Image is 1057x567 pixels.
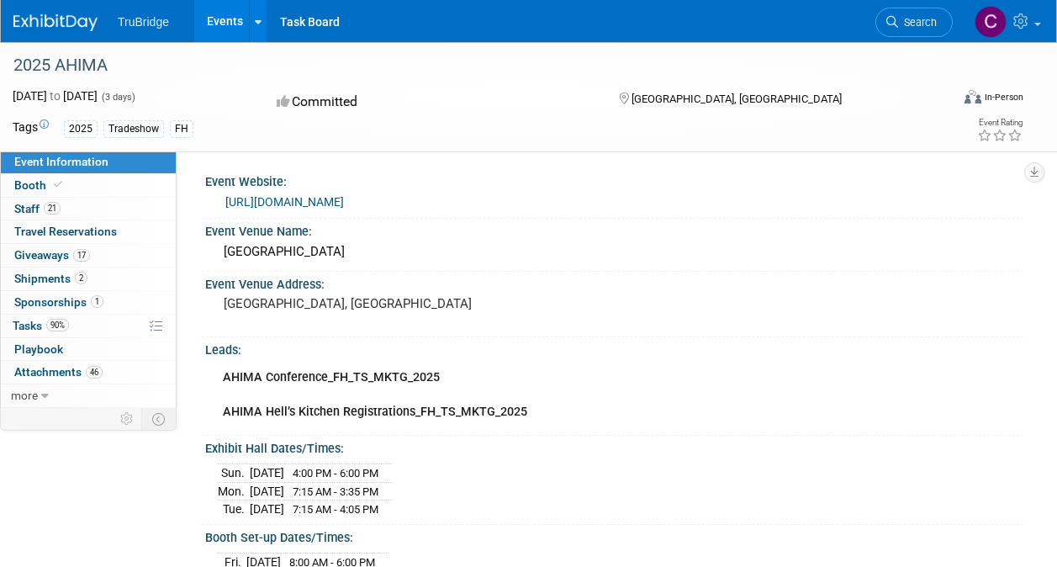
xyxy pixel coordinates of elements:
a: Giveaways17 [1,244,176,267]
span: [DATE] [DATE] [13,89,98,103]
a: Booth [1,174,176,197]
img: ExhibitDay [13,14,98,31]
td: Sun. [218,464,250,483]
td: Personalize Event Tab Strip [113,408,142,430]
a: Travel Reservations [1,220,176,243]
div: Booth Set-up Dates/Times: [205,525,1023,546]
span: to [47,89,63,103]
a: Tasks90% [1,315,176,337]
a: Sponsorships1 [1,291,176,314]
span: TruBridge [118,15,169,29]
td: Toggle Event Tabs [142,408,177,430]
div: Event Format [876,87,1023,113]
div: In-Person [984,91,1023,103]
b: AHIMA Conference_FH_TS_MKTG_2025 [223,370,440,384]
span: Tasks [13,319,69,332]
div: Event Venue Address: [205,272,1023,293]
span: Search [898,16,937,29]
i: Booth reservation complete [54,180,62,189]
span: 4:00 PM - 6:00 PM [293,467,378,480]
a: [URL][DOMAIN_NAME] [225,195,344,209]
span: Playbook [14,342,63,356]
a: Attachments46 [1,361,176,384]
a: Event Information [1,151,176,173]
span: Booth [14,178,66,192]
div: Tradeshow [103,120,164,138]
div: Committed [272,87,592,117]
span: Staff [14,202,61,215]
div: [GEOGRAPHIC_DATA] [218,239,1011,265]
div: Exhibit Hall Dates/Times: [205,436,1023,457]
span: Shipments [14,272,87,285]
div: FH [170,120,193,138]
td: [DATE] [250,464,284,483]
div: Event Rating [977,119,1023,127]
div: 2025 AHIMA [8,50,937,81]
div: Event Website: [205,169,1023,190]
img: Craig Mills [975,6,1007,38]
span: 2 [75,272,87,284]
span: 7:15 AM - 3:35 PM [293,485,378,498]
span: Event Information [14,155,108,168]
span: 46 [86,366,103,379]
span: 1 [91,295,103,308]
td: Tags [13,119,49,138]
a: Staff21 [1,198,176,220]
a: Playbook [1,338,176,361]
td: [DATE] [250,501,284,518]
span: (3 days) [100,92,135,103]
td: [DATE] [250,482,284,501]
a: Search [875,8,953,37]
b: AHIMA Hell’s Kitchen Registrations_FH_TS_MKTG_2025 [223,405,527,419]
span: Attachments [14,365,103,379]
span: 90% [46,319,69,331]
a: more [1,384,176,407]
span: more [11,389,38,402]
a: Shipments2 [1,268,176,290]
div: 2025 [64,120,98,138]
span: Giveaways [14,248,90,262]
div: Event Venue Name: [205,219,1023,240]
span: Travel Reservations [14,225,117,238]
pre: [GEOGRAPHIC_DATA], [GEOGRAPHIC_DATA] [224,296,527,311]
td: Tue. [218,501,250,518]
span: [GEOGRAPHIC_DATA], [GEOGRAPHIC_DATA] [632,93,842,105]
span: Sponsorships [14,295,103,309]
span: 21 [44,202,61,215]
span: 7:15 AM - 4:05 PM [293,503,378,516]
span: 17 [73,249,90,262]
div: Leads: [205,337,1023,358]
td: Mon. [218,482,250,501]
img: Format-Inperson.png [965,90,981,103]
